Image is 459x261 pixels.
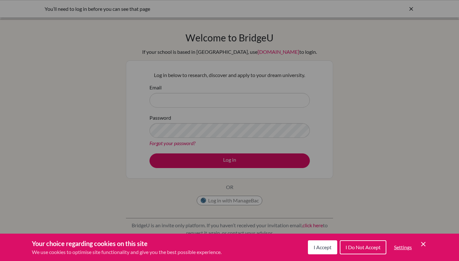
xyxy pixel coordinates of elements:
h3: Your choice regarding cookies on this site [32,239,222,248]
span: Settings [394,244,412,250]
button: Settings [389,241,417,254]
p: We use cookies to optimise site functionality and give you the best possible experience. [32,248,222,256]
span: I Do Not Accept [346,244,381,250]
button: I Do Not Accept [340,240,386,254]
button: Save and close [419,240,427,248]
span: I Accept [314,244,331,250]
button: I Accept [308,240,337,254]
